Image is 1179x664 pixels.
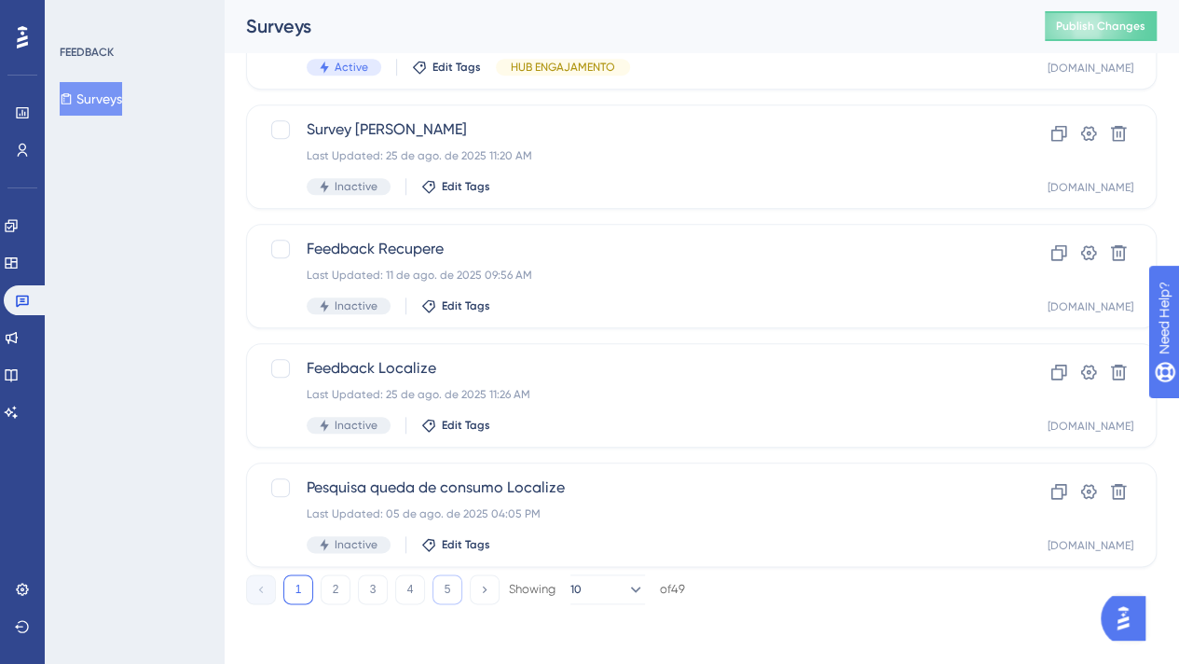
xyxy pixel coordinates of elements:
span: Publish Changes [1056,19,1145,34]
div: Last Updated: 11 de ago. de 2025 09:56 AM [307,268,947,283]
button: 2 [321,574,350,604]
button: 5 [432,574,462,604]
span: Feedback Localize [307,357,947,380]
button: 4 [395,574,425,604]
div: Last Updated: 25 de ago. de 2025 11:20 AM [307,148,947,163]
div: FEEDBACK [60,45,114,60]
span: Edit Tags [442,537,490,552]
span: Inactive [335,418,377,433]
iframe: UserGuiding AI Assistant Launcher [1101,590,1157,646]
button: Surveys [60,82,122,116]
span: Edit Tags [442,298,490,313]
span: Pesquisa queda de consumo Localize [307,477,947,499]
span: Edit Tags [442,179,490,194]
div: Last Updated: 05 de ago. de 2025 04:05 PM [307,506,947,521]
div: [DOMAIN_NAME] [1048,299,1133,314]
span: Inactive [335,298,377,313]
button: 1 [283,574,313,604]
button: Publish Changes [1045,11,1157,41]
div: [DOMAIN_NAME] [1048,538,1133,553]
span: Feedback Recupere [307,238,947,260]
span: Inactive [335,179,377,194]
span: 10 [570,582,582,597]
div: Last Updated: 25 de ago. de 2025 11:26 AM [307,387,947,402]
span: HUB ENGAJAMENTO [511,60,615,75]
button: 3 [358,574,388,604]
div: [DOMAIN_NAME] [1048,180,1133,195]
button: Edit Tags [421,418,490,433]
button: 10 [570,574,645,604]
button: Edit Tags [421,179,490,194]
span: Edit Tags [432,60,481,75]
div: Surveys [246,13,998,39]
button: Edit Tags [421,298,490,313]
span: Active [335,60,368,75]
span: Survey [PERSON_NAME] [307,118,947,141]
span: Inactive [335,537,377,552]
span: Edit Tags [442,418,490,433]
div: [DOMAIN_NAME] [1048,61,1133,76]
div: [DOMAIN_NAME] [1048,419,1133,434]
button: Edit Tags [412,60,481,75]
span: Need Help? [44,5,117,27]
button: Edit Tags [421,537,490,552]
div: of 49 [660,581,685,598]
div: Showing [509,581,555,598]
